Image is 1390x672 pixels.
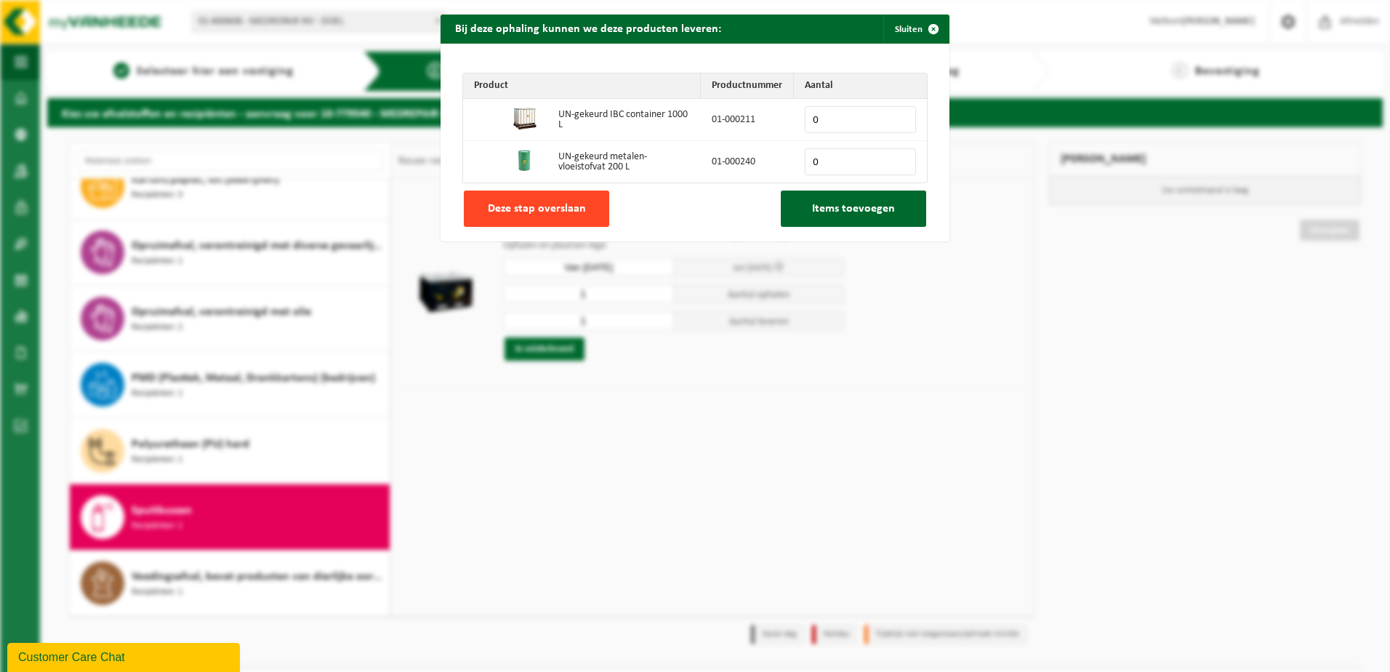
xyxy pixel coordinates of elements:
[464,191,609,227] button: Deze stap overslaan
[701,73,794,99] th: Productnummer
[513,107,537,130] img: 01-000211
[794,73,927,99] th: Aantal
[547,99,701,141] td: UN-gekeurd IBC container 1000 L
[781,191,926,227] button: Items toevoegen
[883,15,948,44] button: Sluiten
[513,149,537,172] img: 01-000240
[441,15,736,42] h2: Bij deze ophaling kunnen we deze producten leveren:
[547,141,701,183] td: UN-gekeurd metalen-vloeistofvat 200 L
[812,203,895,215] span: Items toevoegen
[488,203,586,215] span: Deze stap overslaan
[7,640,243,672] iframe: chat widget
[701,99,794,141] td: 01-000211
[463,73,701,99] th: Product
[701,141,794,183] td: 01-000240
